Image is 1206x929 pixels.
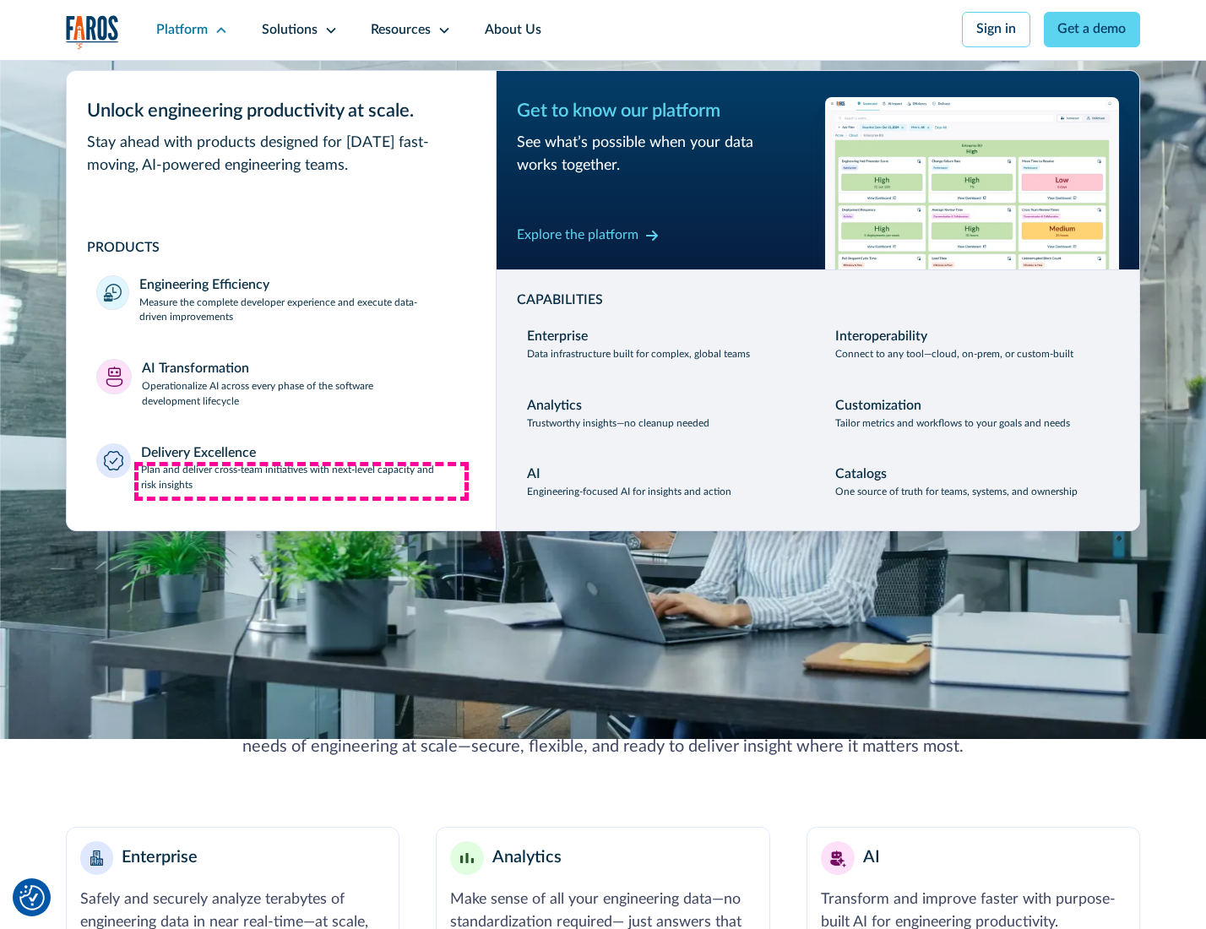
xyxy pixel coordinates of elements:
[371,20,431,41] div: Resources
[825,97,1120,269] img: Workflow productivity trends heatmap chart
[825,317,1120,372] a: InteroperabilityConnect to any tool—cloud, on-prem, or custom-built
[835,465,887,485] div: Catalogs
[90,850,104,866] img: Enterprise building blocks or structure icon
[66,15,120,50] img: Logo of the analytics and reporting company Faros.
[835,347,1073,362] p: Connect to any tool—cloud, on-prem, or custom-built
[517,132,812,177] div: See what’s possible when your data works together.
[825,386,1120,442] a: CustomizationTailor metrics and workflows to your goals and needs
[527,396,582,416] div: Analytics
[156,20,208,41] div: Platform
[19,885,45,910] img: Revisit consent button
[517,225,638,246] div: Explore the platform
[122,845,198,871] div: Enterprise
[824,845,850,871] img: AI robot or assistant icon
[87,97,476,125] div: Unlock engineering productivity at scale.
[527,347,750,362] p: Data infrastructure built for complex, global teams
[517,222,659,249] a: Explore the platform
[527,416,709,432] p: Trustworthy insights—no cleanup needed
[517,317,812,372] a: EnterpriseData infrastructure built for complex, global teams
[139,296,465,326] p: Measure the complete developer experience and execute data-driven improvements
[66,60,1141,531] nav: Platform
[527,327,588,347] div: Enterprise
[142,379,466,410] p: Operationalize AI across every phase of the software development lifecycle
[517,455,812,511] a: AIEngineering-focused AI for insights and action
[141,443,256,464] div: Delivery Excellence
[87,132,476,177] div: Stay ahead with products designed for [DATE] fast-moving, AI-powered engineering teams.
[142,359,249,379] div: AI Transformation
[835,396,921,416] div: Customization
[863,845,880,871] div: AI
[492,845,562,871] div: Analytics
[87,433,476,504] a: Delivery ExcellencePlan and deliver cross-team initiatives with next-level capacity and risk insi...
[141,463,466,493] p: Plan and deliver cross-team initiatives with next-level capacity and risk insights
[19,885,45,910] button: Cookie Settings
[835,327,927,347] div: Interoperability
[527,485,731,500] p: Engineering-focused AI for insights and action
[1044,12,1141,47] a: Get a demo
[262,20,318,41] div: Solutions
[87,265,476,336] a: Engineering EfficiencyMeasure the complete developer experience and execute data-driven improvements
[835,416,1070,432] p: Tailor metrics and workflows to your goals and needs
[517,386,812,442] a: AnalyticsTrustworthy insights—no cleanup needed
[517,291,1120,311] div: CAPABILITIES
[87,238,476,258] div: PRODUCTS
[517,97,812,125] div: Get to know our platform
[66,15,120,50] a: home
[825,455,1120,511] a: CatalogsOne source of truth for teams, systems, and ownership
[835,485,1078,500] p: One source of truth for teams, systems, and ownership
[527,465,541,485] div: AI
[87,349,476,420] a: AI TransformationOperationalize AI across every phase of the software development lifecycle
[139,275,269,296] div: Engineering Efficiency
[962,12,1030,47] a: Sign in
[460,853,474,864] img: Minimalist bar chart analytics icon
